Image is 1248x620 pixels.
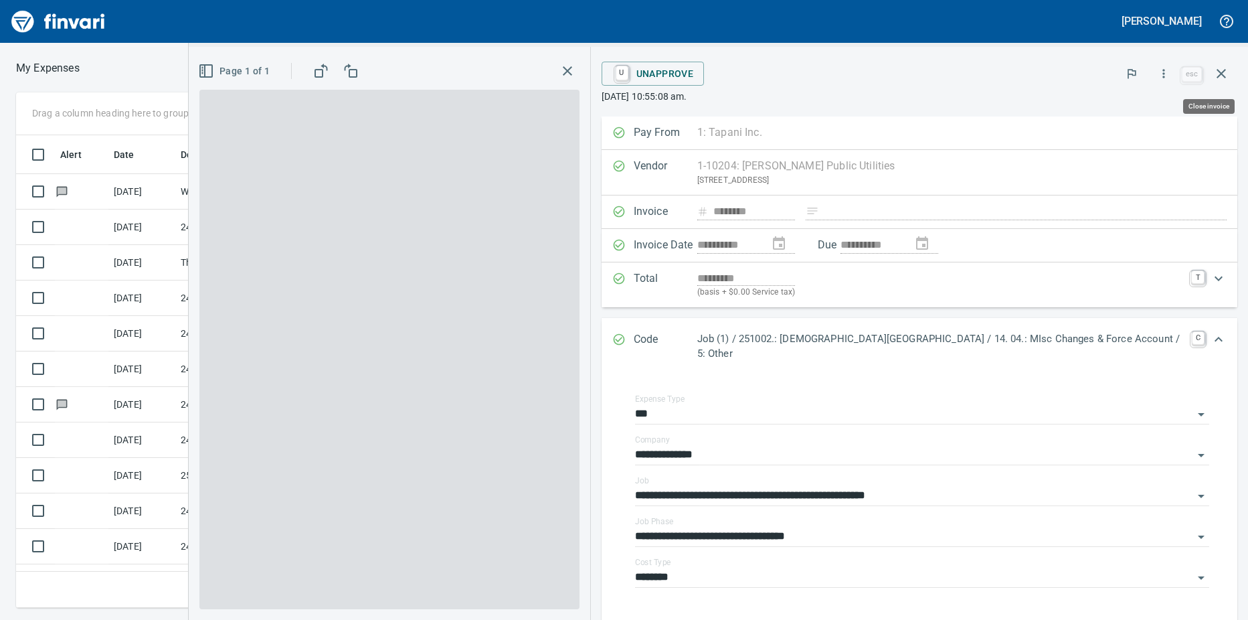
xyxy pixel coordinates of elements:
[1192,487,1211,506] button: Open
[175,458,296,493] td: 254002.01.8207
[175,245,296,281] td: The Home Depot #[GEOGRAPHIC_DATA]
[108,281,175,316] td: [DATE]
[635,518,673,526] label: Job Phase
[108,352,175,387] td: [DATE]
[602,62,705,86] button: UUnapprove
[1192,528,1211,546] button: Open
[108,245,175,281] td: [DATE]
[1191,270,1205,284] a: T
[8,5,108,37] img: Finvari
[175,422,296,458] td: 243008.8142
[108,316,175,352] td: [DATE]
[697,331,1184,362] p: Job (1) / 251002.: [DEMOGRAPHIC_DATA][GEOGRAPHIC_DATA] / 14. 04.: MIsc Changes & Force Account / ...
[16,60,80,76] nav: breadcrumb
[1192,331,1205,345] a: C
[108,422,175,458] td: [DATE]
[175,352,296,387] td: 243008.8153
[1192,568,1211,587] button: Open
[195,59,275,84] button: Page 1 of 1
[697,286,1183,299] p: (basis + $0.00 Service tax)
[175,529,296,564] td: 243008
[635,436,670,444] label: Company
[602,318,1237,375] div: Expand
[201,63,270,80] span: Page 1 of 1
[634,270,697,299] p: Total
[181,147,248,163] span: Description
[635,395,685,403] label: Expense Type
[602,90,1237,103] p: [DATE] 10:55:08 am.
[634,331,697,362] p: Code
[1149,59,1178,88] button: More
[108,174,175,210] td: [DATE]
[1122,14,1202,28] h5: [PERSON_NAME]
[114,147,135,163] span: Date
[1192,446,1211,465] button: Open
[108,493,175,529] td: [DATE]
[181,147,231,163] span: Description
[175,493,296,529] td: 243008.8143
[108,458,175,493] td: [DATE]
[55,400,69,408] span: Has messages
[1182,67,1202,82] a: esc
[635,477,649,485] label: Job
[108,529,175,564] td: [DATE]
[1117,59,1146,88] button: Flag
[108,210,175,245] td: [DATE]
[616,66,628,80] a: U
[108,387,175,422] td: [DATE]
[32,106,228,120] p: Drag a column heading here to group the table
[175,210,296,245] td: 243008.8146
[114,147,152,163] span: Date
[1192,405,1211,424] button: Open
[635,558,671,566] label: Cost Type
[175,387,296,422] td: 243008.8144
[60,147,82,163] span: Alert
[1118,11,1205,31] button: [PERSON_NAME]
[612,62,694,85] span: Unapprove
[55,187,69,196] span: Has messages
[602,262,1237,307] div: Expand
[175,281,296,316] td: 243008.8145
[16,60,80,76] p: My Expenses
[175,316,296,352] td: 243008.8152
[60,147,99,163] span: Alert
[175,174,296,210] td: Wilco Farm Store Battle Ground [GEOGRAPHIC_DATA]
